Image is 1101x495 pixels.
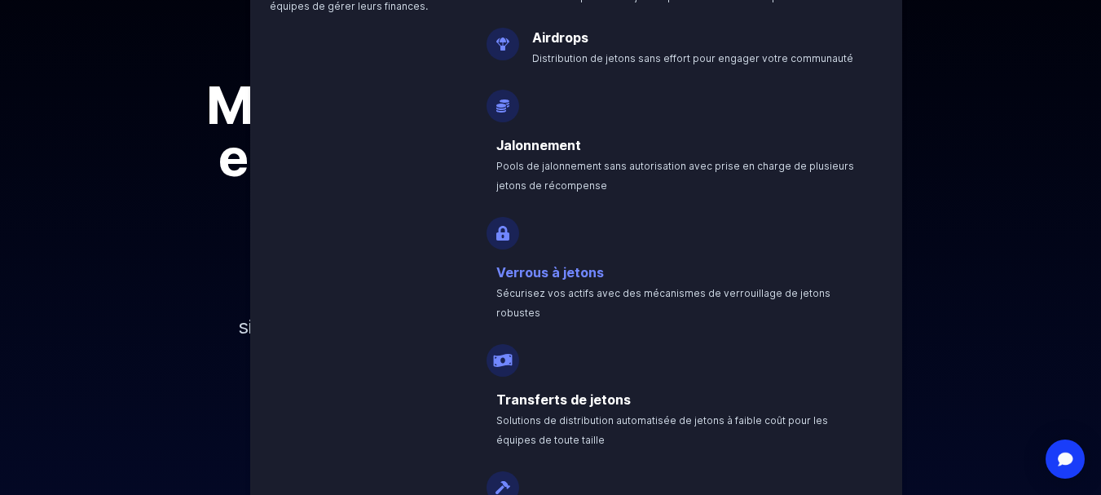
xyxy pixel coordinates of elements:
img: Paie [487,331,519,377]
a: Transferts de jetons [496,391,631,408]
font: Montrez votre engagement envers votre communauté avec [206,73,895,241]
font: Distribution de jetons sans effort pour engager votre communauté [532,52,853,64]
div: Ouvrir Intercom Messenger [1046,440,1085,479]
a: Jalonnement [496,137,581,153]
img: Serrures à jetons [487,204,519,250]
a: Airdrops [532,29,588,46]
a: Verrous à jetons [496,264,604,281]
img: Jalonnement [487,77,519,122]
font: Pools de jalonnement sans autorisation avec prise en charge de plusieurs jetons de récompense [496,160,854,192]
font: Sécurisez vos actifs avec des mécanismes de verrouillage de jetons robustes [496,287,830,319]
img: Parachutages aériens [487,15,519,60]
font: Solutions de distribution automatisée de jetons à faible coût pour les équipes de toute taille [496,414,828,446]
